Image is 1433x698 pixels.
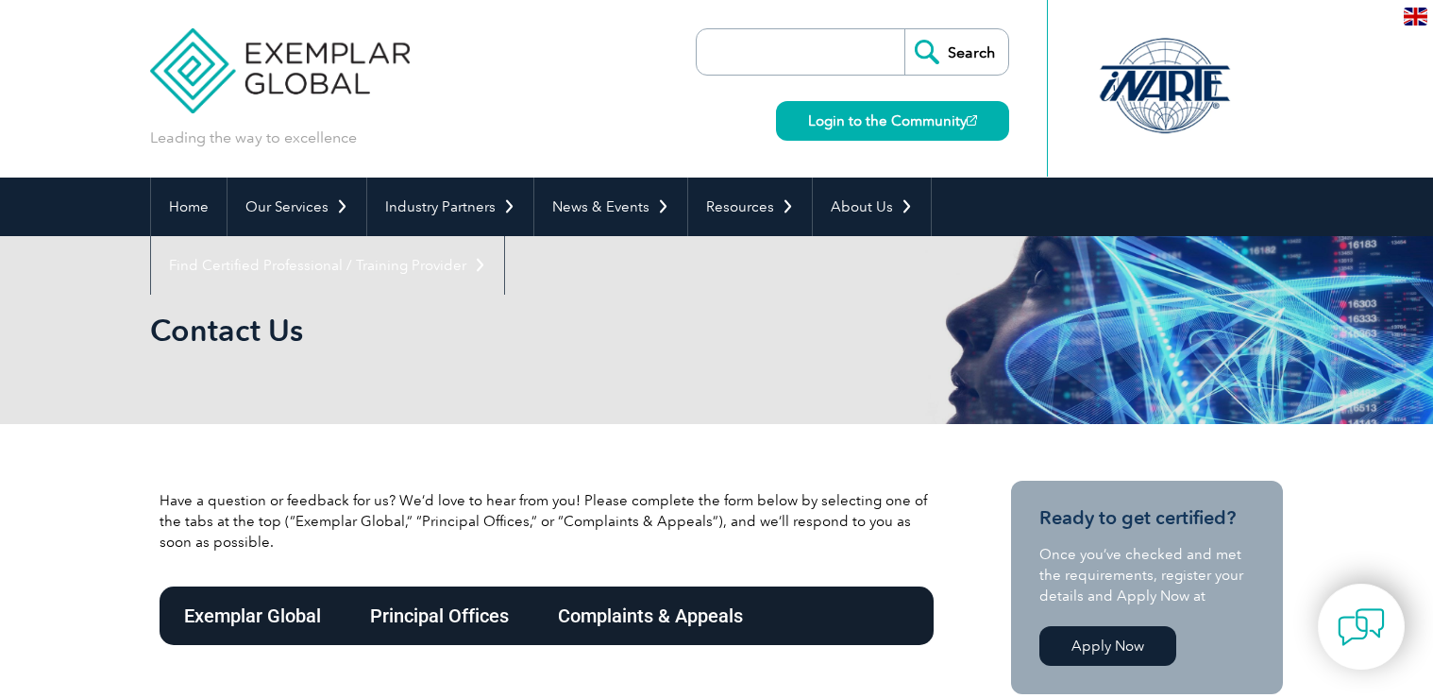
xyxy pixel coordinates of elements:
[160,587,346,645] div: Exemplar Global
[967,115,977,126] img: open_square.png
[228,178,366,236] a: Our Services
[1039,506,1255,530] h3: Ready to get certified?
[151,236,504,295] a: Find Certified Professional / Training Provider
[1404,8,1427,26] img: en
[688,178,812,236] a: Resources
[1039,626,1176,666] a: Apply Now
[151,178,227,236] a: Home
[813,178,931,236] a: About Us
[1039,544,1255,606] p: Once you’ve checked and met the requirements, register your details and Apply Now at
[367,178,533,236] a: Industry Partners
[160,490,934,553] p: Have a question or feedback for us? We’d love to hear from you! Please complete the form below by...
[150,312,875,349] h1: Contact Us
[346,587,533,645] div: Principal Offices
[533,587,767,645] div: Complaints & Appeals
[534,178,687,236] a: News & Events
[1338,604,1385,651] img: contact-chat.png
[150,128,357,148] p: Leading the way to excellence
[776,101,1009,141] a: Login to the Community
[904,29,1008,75] input: Search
